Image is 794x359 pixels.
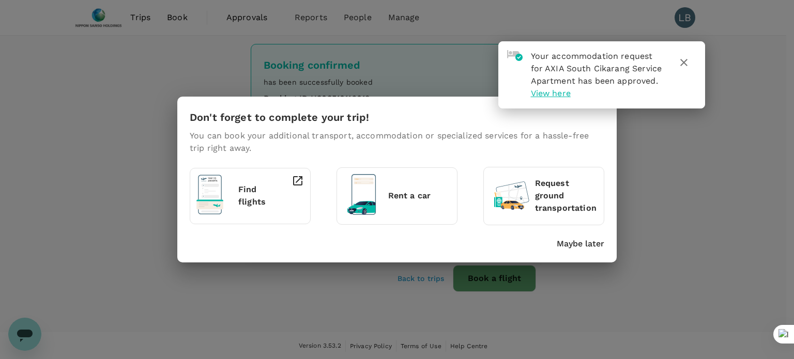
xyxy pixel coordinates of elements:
[190,109,369,126] h6: Don't forget to complete your trip!
[507,50,523,61] img: hotel-approved
[557,238,604,250] button: Maybe later
[238,183,271,208] p: Find flights
[190,130,604,154] p: You can book your additional transport, accommodation or specialized services for a hassle-free t...
[531,51,662,86] span: Your accommodation request for AXIA South Cikarang Service Apartment has been approved.
[388,190,451,202] p: Rent a car
[535,177,598,214] p: Request ground transportation
[531,88,571,98] span: View here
